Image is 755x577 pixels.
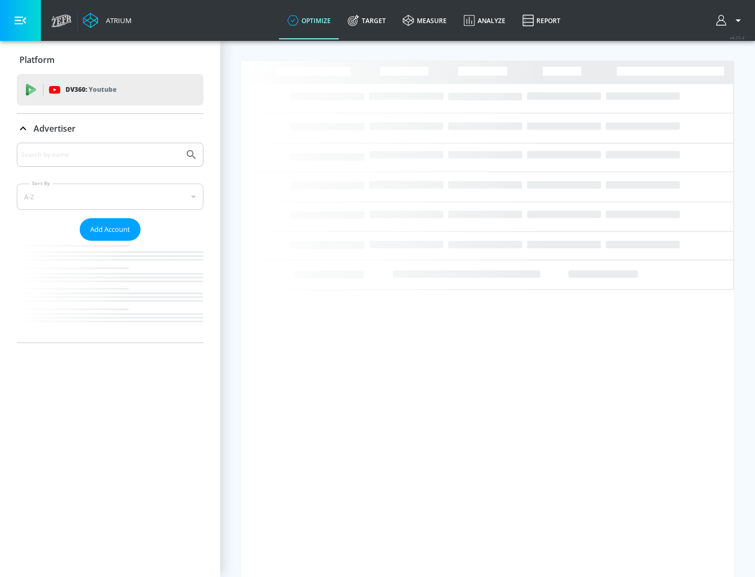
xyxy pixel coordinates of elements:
[34,123,75,134] p: Advertiser
[83,13,132,28] a: Atrium
[80,218,141,241] button: Add Account
[89,84,116,95] p: Youtube
[17,184,203,210] div: A-Z
[102,16,132,25] div: Atrium
[66,84,116,95] p: DV360:
[17,74,203,105] div: DV360: Youtube
[17,114,203,143] div: Advertiser
[730,35,745,40] span: v 4.25.4
[17,241,203,343] nav: list of Advertiser
[279,2,339,39] a: optimize
[17,143,203,343] div: Advertiser
[30,180,52,187] label: Sort By
[90,223,130,236] span: Add Account
[21,148,180,162] input: Search by name
[19,54,55,66] p: Platform
[339,2,394,39] a: Target
[455,2,514,39] a: Analyze
[514,2,569,39] a: Report
[394,2,455,39] a: measure
[17,45,203,74] div: Platform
